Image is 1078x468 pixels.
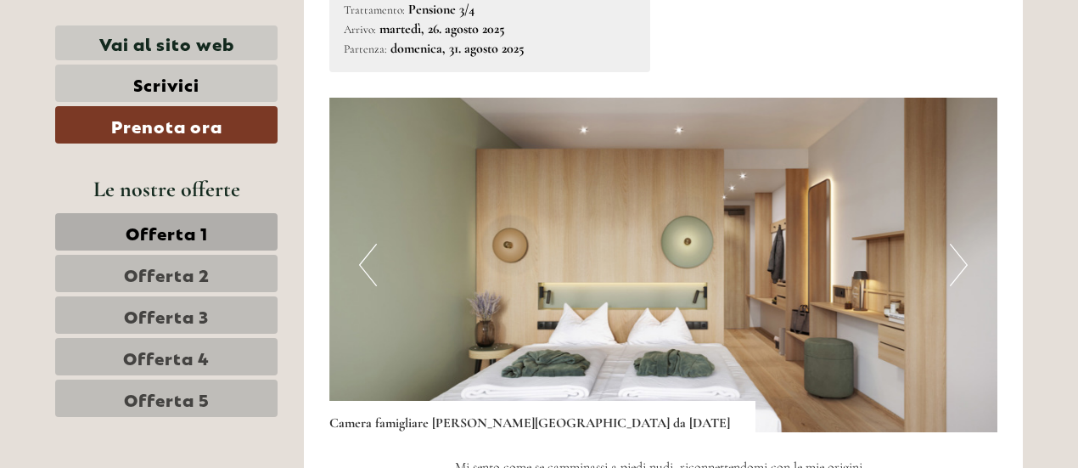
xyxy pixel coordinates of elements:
[344,42,387,56] small: Partenza:
[13,46,235,98] div: Buon giorno, come possiamo aiutarla?
[55,106,278,144] a: Prenota ora
[55,25,278,60] a: Vai al sito web
[123,345,210,369] span: Offerta 4
[344,3,405,17] small: Trattamento:
[25,49,227,63] div: [GEOGRAPHIC_DATA]
[25,82,227,94] small: 11:56
[329,98,998,432] img: image
[124,386,210,410] span: Offerta 5
[950,244,968,286] button: Next
[55,173,278,205] div: Le nostre offerte
[124,262,210,285] span: Offerta 2
[126,220,208,244] span: Offerta 1
[329,401,755,433] div: Camera famigliare [PERSON_NAME][GEOGRAPHIC_DATA] da [DATE]
[379,20,505,37] b: martedì, 26. agosto 2025
[297,13,372,42] div: giovedì
[359,244,377,286] button: Previous
[408,1,474,18] b: Pensione 3/4
[344,22,376,37] small: Arrivo:
[55,65,278,102] a: Scrivici
[124,303,209,327] span: Offerta 3
[390,40,525,57] b: domenica, 31. agosto 2025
